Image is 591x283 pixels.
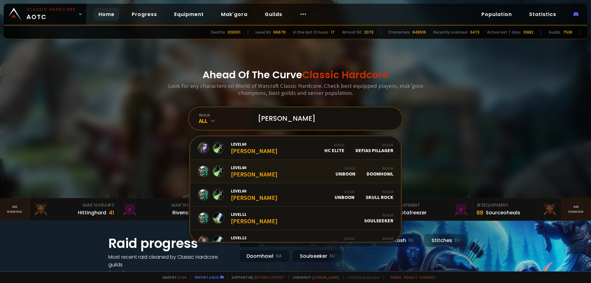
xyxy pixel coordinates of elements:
span: Made by [159,275,187,280]
a: Mak'gora [216,8,252,21]
a: Buy me a coffee [255,275,285,280]
div: Rivench [172,209,192,216]
span: # 3 [476,202,484,208]
div: Hittinghard [78,209,106,216]
div: Recently scanned [433,30,468,35]
div: Sourceoheals [486,209,520,216]
a: Level11[PERSON_NAME]RealmSoulseeker [190,207,401,230]
div: Pinata [PERSON_NAME] [300,236,355,247]
div: Soulseeker [364,213,393,224]
div: 846516 [412,30,426,35]
div: [PERSON_NAME] [231,141,277,155]
a: Terms [390,275,401,280]
span: Level 11 [231,212,277,217]
div: Doomhowl [367,166,393,177]
div: 88 [476,208,483,217]
a: Level60[PERSON_NAME]GuildHC EliteRealmDefias Pillager [190,136,401,160]
a: a fan [177,275,187,280]
a: [DOMAIN_NAME] [312,275,339,280]
div: 17 [331,30,335,35]
h1: Ahead Of The Curve [203,67,388,82]
a: Level12SabiniGuildPinata [PERSON_NAME]RealmSkull Rock [190,230,401,253]
a: #2Equipment88Notafreezer [384,198,473,220]
div: In the last 12 hours [293,30,328,35]
div: Unboon [335,189,355,200]
h4: Most recent raid cleaned by Classic Hardcore guilds [108,253,231,269]
div: Equipment [476,202,557,208]
div: Sabini [231,235,247,248]
small: Classic Hardcore [26,7,76,12]
a: #3Equipment88Sourceoheals [473,198,561,220]
div: Doomhowl [239,249,290,263]
a: Equipment [169,8,209,21]
span: Support me, [227,275,285,280]
input: Search a character... [254,107,395,130]
div: Mak'Gora [33,202,114,208]
div: Unboon [336,166,356,177]
span: Level 60 [231,188,277,194]
a: Home [94,8,119,21]
div: 10882 [523,30,533,35]
a: Report a bug [195,275,219,280]
a: See all progress [108,269,148,276]
div: 41 [109,208,114,217]
div: 7538 [563,30,572,35]
a: Privacy [404,275,417,280]
div: Realm [366,236,393,241]
div: Skull Rock [366,189,393,200]
div: Guild [336,166,356,171]
div: Characters [388,30,410,35]
span: # 3 [107,202,114,208]
a: Seeranking [561,198,591,220]
h1: Raid progress [108,234,231,253]
div: 206301 [227,30,240,35]
div: Defias Pillager [356,143,393,153]
a: Progress [127,8,162,21]
span: Checkout [289,275,339,280]
div: Skull Rock [366,236,393,247]
div: [PERSON_NAME] [231,212,277,225]
div: Mak'Gora [122,202,203,208]
h3: Look for any characters on World of Warcraft Classic Hardcore. Check best equipped players, mak'g... [166,82,425,96]
span: Classic Hardcore [302,68,388,82]
div: realm [199,113,251,117]
div: Realm [367,166,393,171]
a: Population [476,8,517,21]
div: 3473 [470,30,480,35]
a: Consent [420,275,436,280]
div: Nek'Rosh [376,234,421,247]
a: Mak'Gora#2Rivench100 [118,198,207,220]
a: Classic HardcoreAOTC [4,4,86,25]
div: Guilds [549,30,561,35]
div: Guild [324,143,344,147]
small: EU [455,237,460,244]
div: All [199,117,251,124]
div: Active last 7 days [487,30,521,35]
span: Level 12 [231,235,247,241]
div: Realm [356,143,393,147]
div: Soulseeker [292,249,343,263]
a: Statistics [524,8,561,21]
div: Stitches [424,234,468,247]
div: Guild [335,189,355,194]
span: Level 60 [231,165,277,170]
div: Level 60 [255,30,271,35]
div: Almost 60 [342,30,362,35]
small: EU [408,237,414,244]
div: Realm [366,189,393,194]
div: 66676 [273,30,286,35]
span: Level 60 [231,141,277,147]
div: [PERSON_NAME] [231,188,277,201]
div: Equipment [388,202,469,208]
a: Guilds [260,8,287,21]
small: NA [276,253,282,259]
div: [PERSON_NAME] [231,165,277,178]
div: Realm [364,213,393,217]
div: Deaths [211,30,225,35]
div: 2073 [364,30,373,35]
div: HC Elite [324,143,344,153]
a: Level60[PERSON_NAME]GuildUnboonRealmSkull Rock [190,183,401,207]
div: Guild [300,236,355,241]
span: AOTC [26,7,76,22]
small: EU [330,253,335,259]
